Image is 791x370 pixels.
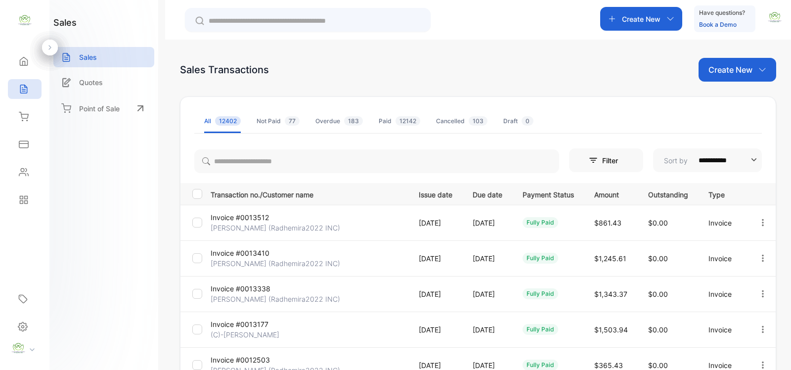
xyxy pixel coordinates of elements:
p: Invoice [708,218,738,228]
p: Outstanding [648,187,688,200]
button: avatar [767,7,782,31]
p: [DATE] [473,289,502,299]
img: logo [17,13,32,28]
p: Sort by [664,155,688,166]
span: $861.43 [594,219,621,227]
span: 183 [344,116,363,126]
a: Book a Demo [699,21,737,28]
p: Amount [594,187,628,200]
a: Quotes [53,72,154,92]
button: Sort by [653,148,762,172]
a: Sales [53,47,154,67]
p: Create New [708,64,752,76]
div: Cancelled [436,117,487,126]
p: Have questions? [699,8,745,18]
div: Paid [379,117,420,126]
p: Sales [79,52,97,62]
h1: sales [53,16,77,29]
p: Transaction no./Customer name [211,187,406,200]
span: $0.00 [648,290,668,298]
p: Type [708,187,738,200]
div: fully paid [523,253,558,264]
a: Point of Sale [53,97,154,119]
p: Invoice #0013177 [211,319,276,329]
p: [PERSON_NAME] (Radhemira2022 INC) [211,223,340,233]
p: Invoice #0012503 [211,355,276,365]
div: fully paid [523,217,558,228]
p: [DATE] [473,253,502,264]
p: [PERSON_NAME] (Radhemira2022 INC) [211,258,340,269]
img: profile [11,341,26,356]
span: $1,245.61 [594,254,626,263]
p: Quotes [79,77,103,88]
p: Invoice [708,289,738,299]
p: Invoice #0013410 [211,248,276,258]
span: $1,503.94 [594,325,628,334]
p: Payment Status [523,187,574,200]
p: [DATE] [473,218,502,228]
div: All [204,117,241,126]
div: fully paid [523,288,558,299]
button: Create New [699,58,776,82]
p: [DATE] [419,324,452,335]
span: 77 [285,116,300,126]
div: Overdue [315,117,363,126]
p: Point of Sale [79,103,120,114]
span: 103 [469,116,487,126]
p: [DATE] [419,289,452,299]
p: Invoice #0013512 [211,212,276,223]
p: [DATE] [419,218,452,228]
span: $0.00 [648,219,668,227]
p: Create New [622,14,660,24]
span: $0.00 [648,254,668,263]
span: 12402 [215,116,241,126]
p: [DATE] [473,324,502,335]
div: fully paid [523,324,558,335]
iframe: LiveChat chat widget [749,328,791,370]
div: Draft [503,117,533,126]
p: Issue date [419,187,452,200]
span: $1,343.37 [594,290,627,298]
p: Invoice [708,324,738,335]
span: $365.43 [594,361,623,370]
span: 0 [522,116,533,126]
p: Due date [473,187,502,200]
div: Not Paid [257,117,300,126]
p: Invoice #0013338 [211,283,276,294]
span: $0.00 [648,361,668,370]
p: (C)-[PERSON_NAME] [211,329,279,340]
span: 12142 [395,116,420,126]
p: Invoice [708,253,738,264]
p: [DATE] [419,253,452,264]
span: $0.00 [648,325,668,334]
button: Create New [600,7,682,31]
img: avatar [767,10,782,25]
div: Sales Transactions [180,62,269,77]
p: [PERSON_NAME] (Radhemira2022 INC) [211,294,340,304]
